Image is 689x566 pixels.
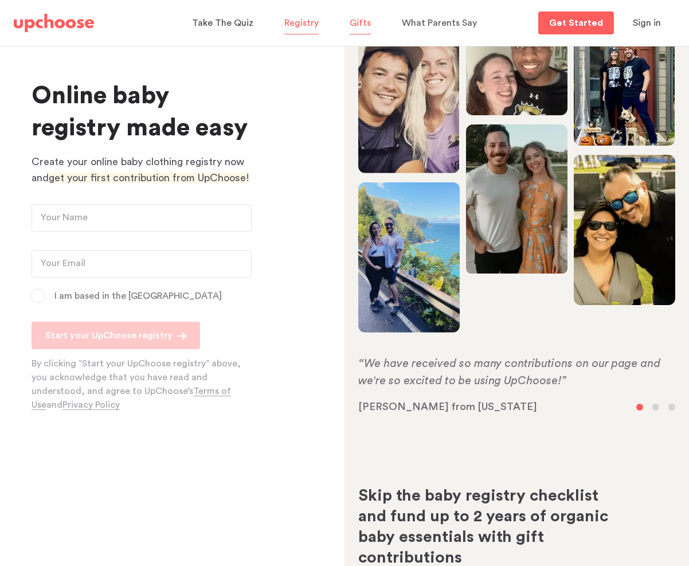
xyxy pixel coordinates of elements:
p: “We have received so many contributions on our page and we're so excited to be using UpChoose!” [358,355,675,389]
a: Gifts [350,12,374,34]
img: Smiling couple embracing each other, radiating happiness [466,124,567,274]
a: Get Started [538,11,614,34]
a: Terms of Use [32,387,231,410]
span: Take The Quiz [192,18,253,28]
button: Start your UpChoose registry [32,322,200,349]
p: [PERSON_NAME] from [US_STATE] [358,400,675,414]
span: Registry [284,18,319,28]
img: Joyful couple smiling together at the camera [358,31,459,173]
span: Create your online baby clothing registry now and [32,157,244,183]
img: UpChoose [14,14,94,32]
p: Get Started [549,18,603,28]
a: Take The Quiz [192,12,257,34]
span: What Parents Say [402,18,477,28]
button: Sign in [618,11,675,34]
a: UpChoose [14,11,94,35]
span: Sign in [633,18,661,28]
input: Your Email [32,250,252,278]
p: Start your UpChoose registry [45,329,173,342]
span: get your first contribution from UpChoose! [49,173,249,183]
p: I am based in the [GEOGRAPHIC_DATA] [54,289,222,303]
a: What Parents Say [402,12,480,34]
a: Privacy Policy [62,400,120,410]
a: Registry [284,12,322,34]
img: Expecting couple on a scenic mountain walk, with a beautiful sea backdrop, woman pregnant and smi... [358,182,460,333]
span: Online baby registry made easy [32,84,248,140]
input: Your Name [32,204,252,232]
span: Gifts [350,18,371,28]
p: By clicking “Start your UpChoose registry” above, you acknowledge that you have read and understo... [32,357,257,412]
img: Couple and their dog posing in front of their porch, dressed for Halloween, with a 'welcome' sign... [574,32,675,146]
img: Happy couple beaming at the camera, sharing a warm moment [466,35,567,115]
img: Man and woman in a garden wearing sunglasses, woman carrying her baby in babywearing gear, both s... [574,155,675,314]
